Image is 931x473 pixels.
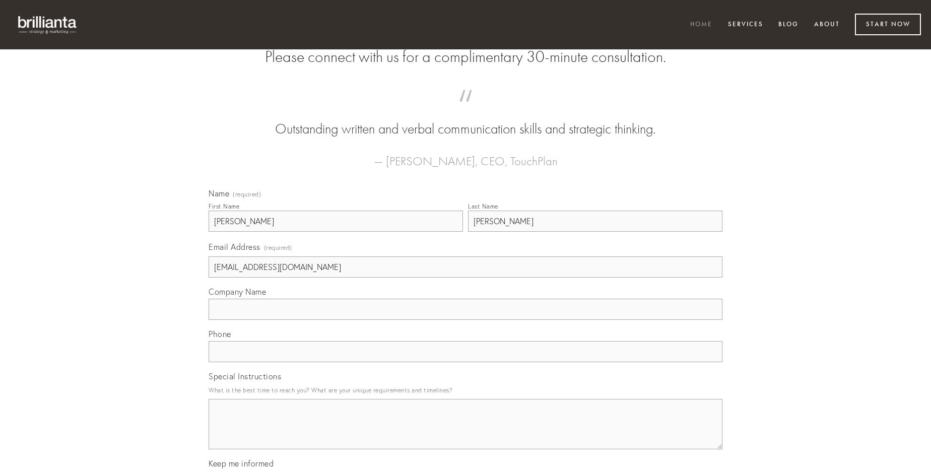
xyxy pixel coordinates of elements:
[225,100,706,119] span: “
[209,188,229,198] span: Name
[209,242,260,252] span: Email Address
[209,383,722,397] p: What is the best time to reach you? What are your unique requirements and timelines?
[808,17,846,33] a: About
[10,10,86,39] img: brillianta - research, strategy, marketing
[209,47,722,66] h2: Please connect with us for a complimentary 30-minute consultation.
[855,14,921,35] a: Start Now
[209,202,239,210] div: First Name
[209,287,266,297] span: Company Name
[225,139,706,171] figcaption: — [PERSON_NAME], CEO, TouchPlan
[225,100,706,139] blockquote: Outstanding written and verbal communication skills and strategic thinking.
[772,17,805,33] a: Blog
[209,371,281,381] span: Special Instructions
[209,329,231,339] span: Phone
[264,241,292,254] span: (required)
[684,17,719,33] a: Home
[233,191,261,197] span: (required)
[209,458,274,468] span: Keep me informed
[468,202,498,210] div: Last Name
[721,17,770,33] a: Services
